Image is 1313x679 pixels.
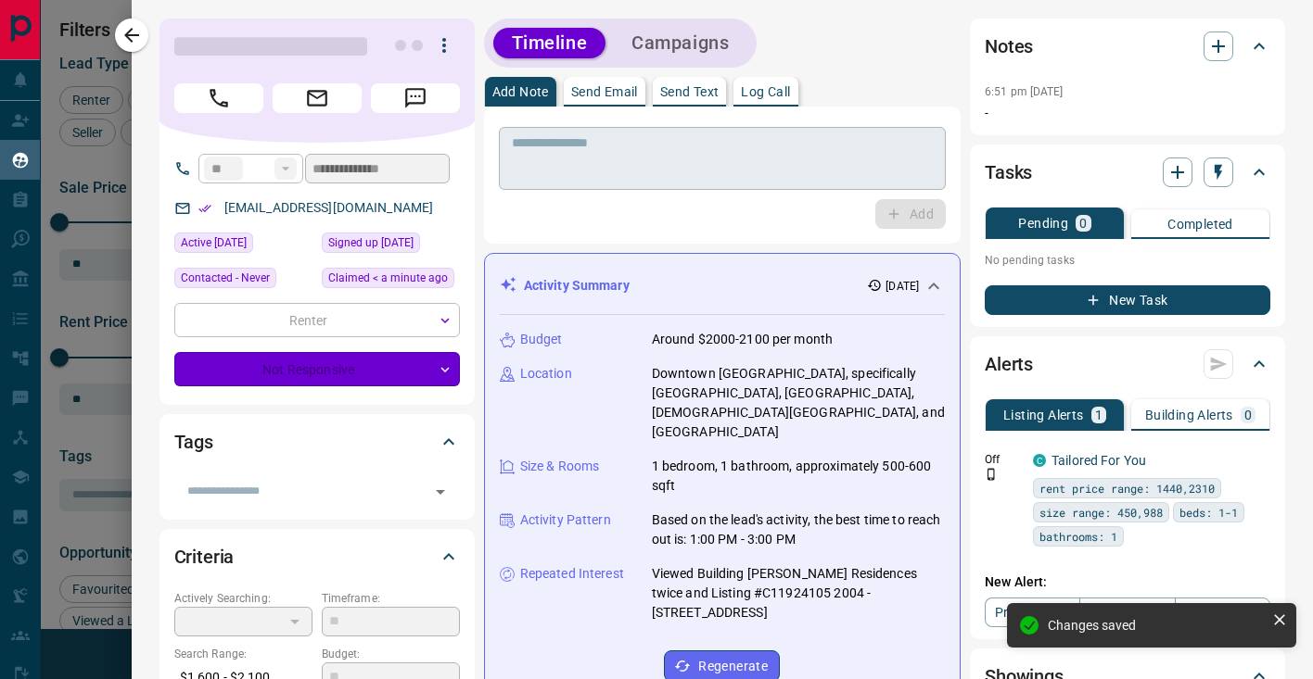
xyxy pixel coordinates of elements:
[985,451,1022,468] p: Off
[322,590,460,607] p: Timeframe:
[1052,453,1146,468] a: Tailored For You
[174,427,213,457] h2: Tags
[1179,503,1238,522] span: beds: 1-1
[198,202,211,215] svg: Email Verified
[328,269,448,287] span: Claimed < a minute ago
[1167,218,1233,231] p: Completed
[741,85,790,98] p: Log Call
[524,276,630,295] p: Activity Summary
[174,420,460,464] div: Tags
[174,352,460,386] div: Not Responsive
[985,31,1033,61] h2: Notes
[174,534,460,579] div: Criteria
[520,364,572,384] p: Location
[985,572,1270,592] p: New Alert:
[1145,409,1233,421] p: Building Alerts
[174,83,263,113] span: Call
[1175,597,1270,627] a: Mr.Loft
[174,303,460,337] div: Renter
[571,85,638,98] p: Send Email
[1039,527,1117,546] span: bathrooms: 1
[985,150,1270,195] div: Tasks
[1039,503,1163,522] span: size range: 450,988
[1033,454,1046,467] div: condos.ca
[371,83,460,113] span: Message
[174,590,312,607] p: Actively Searching:
[886,278,919,295] p: [DATE]
[985,285,1270,315] button: New Task
[652,364,945,442] p: Downtown [GEOGRAPHIC_DATA], specifically [GEOGRAPHIC_DATA], [GEOGRAPHIC_DATA], [DEMOGRAPHIC_DATA]...
[174,233,312,258] div: Sun Jan 26 2025
[985,468,998,481] svg: Push Notification Only
[613,28,747,58] button: Campaigns
[660,85,720,98] p: Send Text
[520,330,563,349] p: Budget
[652,330,834,349] p: Around $2000-2100 per month
[985,342,1270,386] div: Alerts
[985,349,1033,379] h2: Alerts
[1018,217,1068,230] p: Pending
[652,564,945,622] p: Viewed Building [PERSON_NAME] Residences twice and Listing #C11924105 2004 - [STREET_ADDRESS]
[493,28,606,58] button: Timeline
[322,268,460,294] div: Wed Oct 15 2025
[1079,597,1175,627] a: Condos
[181,233,247,252] span: Active [DATE]
[1003,409,1084,421] p: Listing Alerts
[520,564,624,584] p: Repeated Interest
[224,200,434,215] a: [EMAIL_ADDRESS][DOMAIN_NAME]
[520,457,600,476] p: Size & Rooms
[985,157,1032,187] h2: Tasks
[985,24,1270,69] div: Notes
[520,510,611,530] p: Activity Pattern
[985,85,1064,98] p: 6:51 pm [DATE]
[322,233,460,258] div: Sat Jun 22 2024
[985,597,1080,627] a: Property
[322,646,460,662] p: Budget:
[492,85,549,98] p: Add Note
[1244,409,1252,421] p: 0
[985,104,1270,123] p: -
[1079,217,1087,230] p: 0
[174,646,312,662] p: Search Range:
[273,83,362,113] span: Email
[328,233,414,252] span: Signed up [DATE]
[652,510,945,549] p: Based on the lead's activity, the best time to reach out is: 1:00 PM - 3:00 PM
[1095,409,1103,421] p: 1
[500,269,945,303] div: Activity Summary[DATE]
[1039,479,1215,497] span: rent price range: 1440,2310
[427,479,453,505] button: Open
[985,246,1270,274] p: No pending tasks
[652,457,945,496] p: 1 bedroom, 1 bathroom, approximately 500-600 sqft
[174,542,235,572] h2: Criteria
[1048,618,1265,633] div: Changes saved
[181,269,270,287] span: Contacted - Never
